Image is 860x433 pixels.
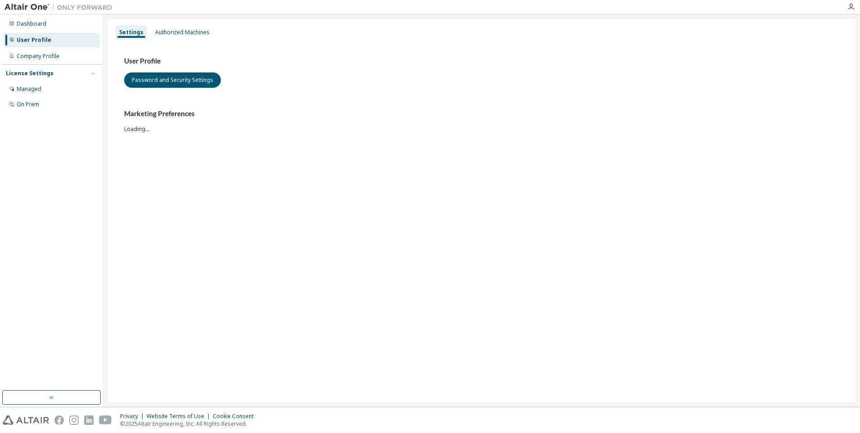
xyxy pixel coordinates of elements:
div: Cookie Consent [213,413,259,420]
img: instagram.svg [69,415,79,425]
img: youtube.svg [99,415,112,425]
div: Website Terms of Use [147,413,213,420]
img: Altair One [4,3,117,12]
div: License Settings [6,70,54,77]
div: Dashboard [17,20,46,27]
div: On Prem [17,101,39,108]
div: Privacy [120,413,147,420]
h3: User Profile [124,57,839,66]
div: User Profile [17,36,51,44]
div: Settings [119,29,143,36]
p: © 2025 Altair Engineering, Inc. All Rights Reserved. [120,420,259,428]
h3: Marketing Preferences [124,109,839,118]
img: altair_logo.svg [3,415,49,425]
div: Managed [17,86,41,93]
div: Company Profile [17,53,59,60]
div: Authorized Machines [155,29,210,36]
div: Loading... [124,109,839,132]
button: Password and Security Settings [124,72,221,88]
img: facebook.svg [54,415,64,425]
img: linkedin.svg [84,415,94,425]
